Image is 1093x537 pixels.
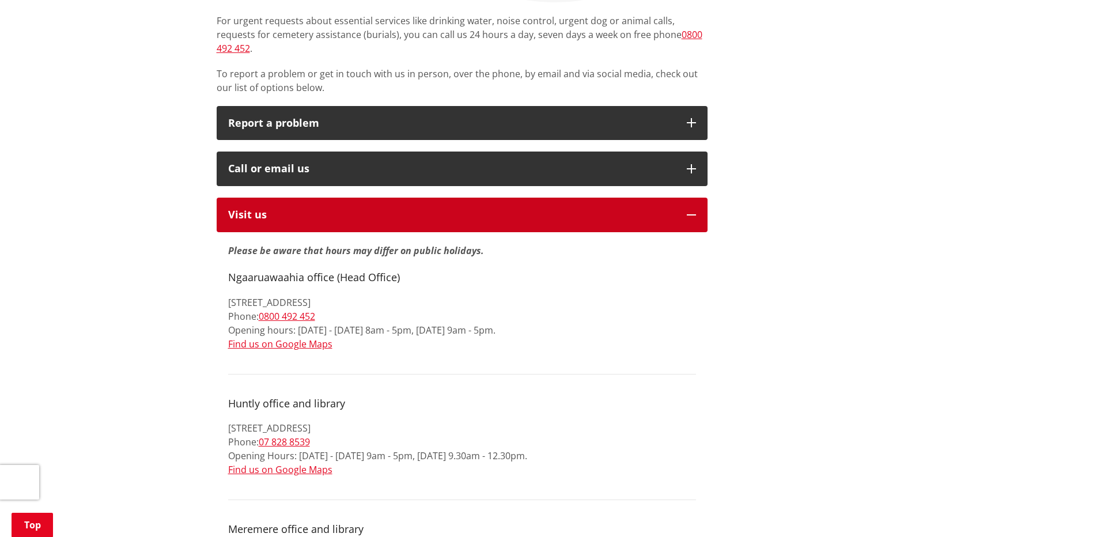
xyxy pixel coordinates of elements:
[217,14,708,55] p: For urgent requests about essential services like drinking water, noise control, urgent dog or an...
[217,106,708,141] button: Report a problem
[228,296,696,351] p: [STREET_ADDRESS] Phone: Opening hours: [DATE] - [DATE] 8am - 5pm, [DATE] 9am - 5pm.
[217,28,702,55] a: 0800 492 452
[217,152,708,186] button: Call or email us
[217,198,708,232] button: Visit us
[228,398,696,410] h4: Huntly office and library
[228,338,332,350] a: Find us on Google Maps
[259,436,310,448] a: 07 828 8539
[259,310,315,323] a: 0800 492 452
[228,523,696,536] h4: Meremere office and library
[1040,489,1081,530] iframe: Messenger Launcher
[228,271,696,284] h4: Ngaaruawaahia office (Head Office)
[228,163,675,175] div: Call or email us
[228,118,675,129] p: Report a problem
[228,463,332,476] a: Find us on Google Maps
[217,67,708,94] p: To report a problem or get in touch with us in person, over the phone, by email and via social me...
[228,421,696,477] p: [STREET_ADDRESS] Phone: Opening Hours: [DATE] - [DATE] 9am - 5pm, [DATE] 9.30am - 12.30pm.
[12,513,53,537] a: Top
[228,209,675,221] p: Visit us
[228,244,484,271] strong: Please be aware that hours may differ on public holidays.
